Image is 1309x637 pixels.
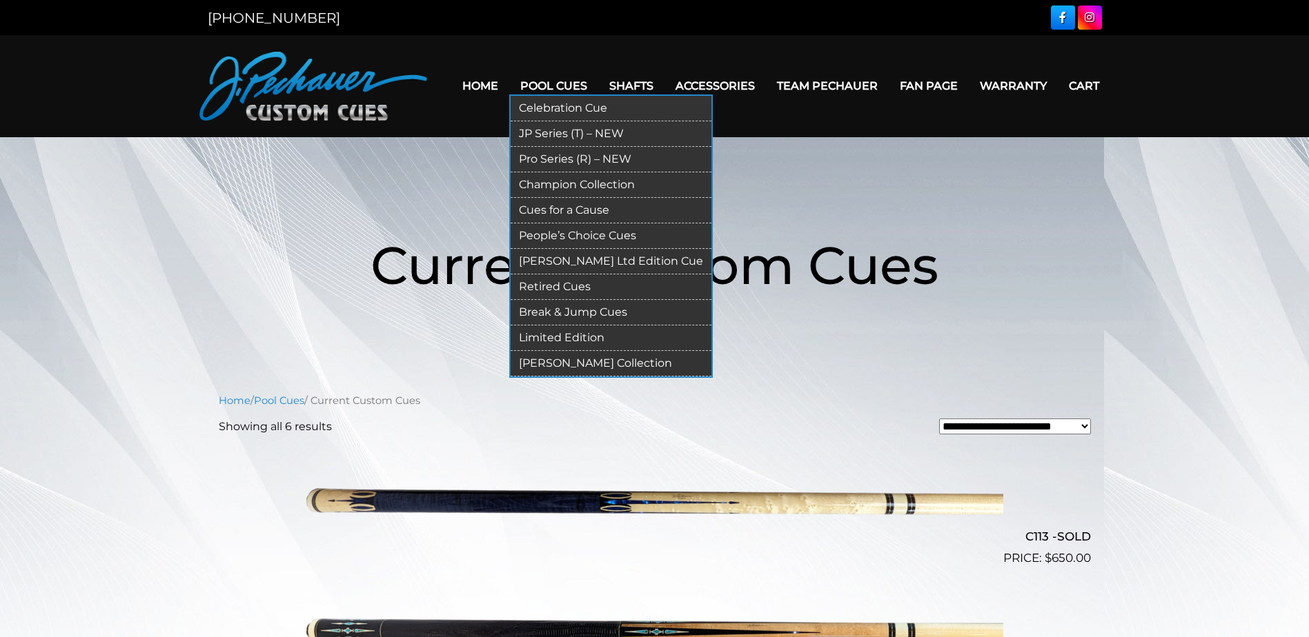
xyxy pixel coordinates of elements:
[219,446,1091,567] a: C113 -SOLD $650.00
[511,351,711,376] a: [PERSON_NAME] Collection
[939,418,1091,434] select: Shop order
[219,524,1091,549] h2: C113 -SOLD
[1045,551,1091,565] bdi: 650.00
[766,68,889,103] a: Team Pechauer
[306,446,1003,562] img: C113 -SOLD
[511,223,711,249] a: People’s Choice Cues
[511,147,711,172] a: Pro Series (R) – NEW
[969,68,1058,103] a: Warranty
[509,68,598,103] a: Pool Cues
[219,418,332,435] p: Showing all 6 results
[598,68,665,103] a: Shafts
[511,121,711,147] a: JP Series (T) – NEW
[511,249,711,274] a: [PERSON_NAME] Ltd Edition Cue
[208,10,340,26] a: [PHONE_NUMBER]
[511,325,711,351] a: Limited Edition
[665,68,766,103] a: Accessories
[219,394,250,407] a: Home
[451,68,509,103] a: Home
[254,394,304,407] a: Pool Cues
[511,172,711,198] a: Champion Collection
[1045,551,1052,565] span: $
[511,274,711,300] a: Retired Cues
[371,233,938,297] span: Current Custom Cues
[511,198,711,223] a: Cues for a Cause
[219,393,1091,408] nav: Breadcrumb
[1058,68,1110,103] a: Cart
[199,52,427,121] img: Pechauer Custom Cues
[511,96,711,121] a: Celebration Cue
[511,300,711,325] a: Break & Jump Cues
[889,68,969,103] a: Fan Page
